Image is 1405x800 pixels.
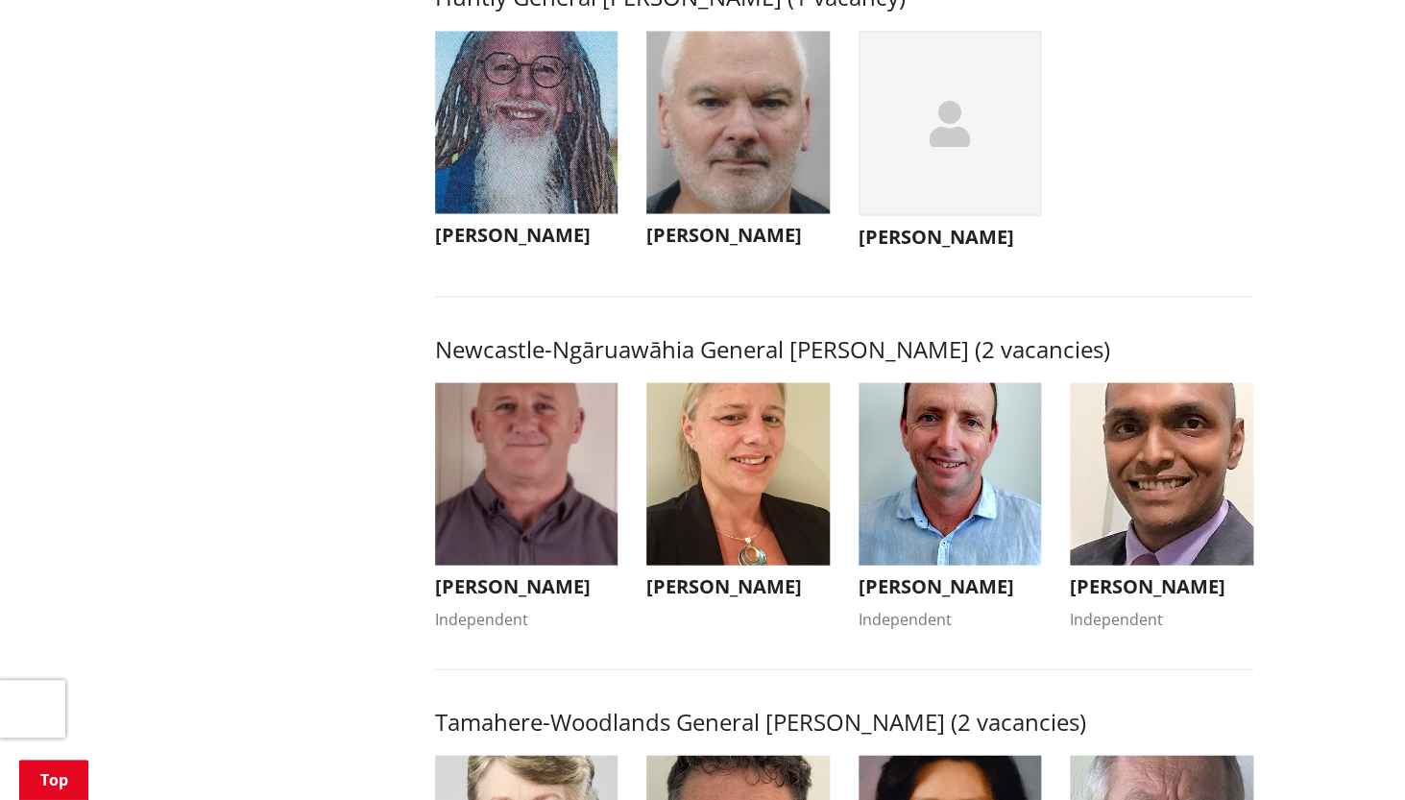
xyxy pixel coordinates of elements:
[1070,607,1253,630] div: Independent
[646,31,830,214] img: WO-W-HU__CRESSWELL_M__H4V6W
[435,31,618,214] img: WO-W-HU__WHYTE_D__s4xF2
[435,607,618,630] div: Independent
[435,574,618,597] h3: [PERSON_NAME]
[646,382,830,608] button: [PERSON_NAME]
[435,31,618,256] button: [PERSON_NAME]
[435,382,618,631] button: [PERSON_NAME] Independent
[1070,382,1253,566] img: WO-W-NN__SUDHAN_G__tXp8d
[435,335,1253,363] h3: Newcastle-Ngāruawāhia General [PERSON_NAME] (2 vacancies)
[859,31,1042,258] button: [PERSON_NAME]
[435,382,618,566] img: WO-W-NN__PATTERSON_E__ERz4j
[435,708,1253,736] h3: Tamahere-Woodlands General [PERSON_NAME] (2 vacancies)
[859,382,1042,631] button: [PERSON_NAME] Independent
[435,223,618,246] h3: [PERSON_NAME]
[646,574,830,597] h3: [PERSON_NAME]
[859,382,1042,566] img: WO-W-NN__COOMBES_G__VDnCw
[1070,574,1253,597] h3: [PERSON_NAME]
[1070,382,1253,631] button: [PERSON_NAME] Independent
[646,223,830,246] h3: [PERSON_NAME]
[859,574,1042,597] h3: [PERSON_NAME]
[859,225,1042,248] h3: [PERSON_NAME]
[19,760,88,800] a: Top
[1317,719,1386,788] iframe: Messenger Launcher
[646,31,830,256] button: [PERSON_NAME]
[646,382,830,566] img: WO-W-NN__FIRTH_D__FVQcs
[859,607,1042,630] div: Independent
